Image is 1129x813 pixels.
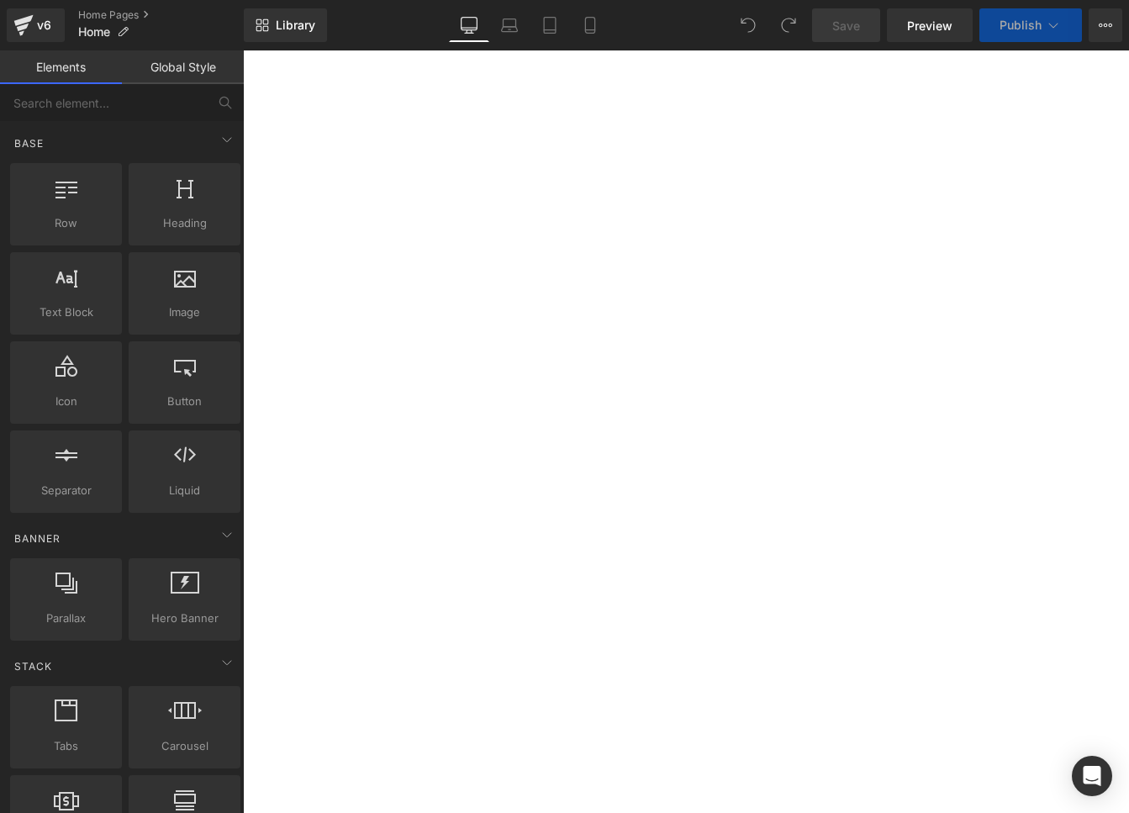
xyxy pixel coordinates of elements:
[530,8,570,42] a: Tablet
[13,135,45,151] span: Base
[122,50,244,84] a: Global Style
[134,737,235,755] span: Carousel
[13,658,54,674] span: Stack
[34,14,55,36] div: v6
[7,8,65,42] a: v6
[13,531,62,546] span: Banner
[15,610,117,627] span: Parallax
[570,8,610,42] a: Mobile
[15,214,117,232] span: Row
[15,304,117,321] span: Text Block
[15,393,117,410] span: Icon
[134,304,235,321] span: Image
[78,25,110,39] span: Home
[134,610,235,627] span: Hero Banner
[276,18,315,33] span: Library
[134,393,235,410] span: Button
[15,737,117,755] span: Tabs
[731,8,765,42] button: Undo
[1072,756,1112,796] div: Open Intercom Messenger
[772,8,805,42] button: Redo
[489,8,530,42] a: Laptop
[887,8,973,42] a: Preview
[1000,18,1042,32] span: Publish
[907,17,952,34] span: Preview
[15,482,117,499] span: Separator
[134,482,235,499] span: Liquid
[78,8,244,22] a: Home Pages
[832,17,860,34] span: Save
[244,8,327,42] a: New Library
[449,8,489,42] a: Desktop
[134,214,235,232] span: Heading
[979,8,1082,42] button: Publish
[1089,8,1122,42] button: More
